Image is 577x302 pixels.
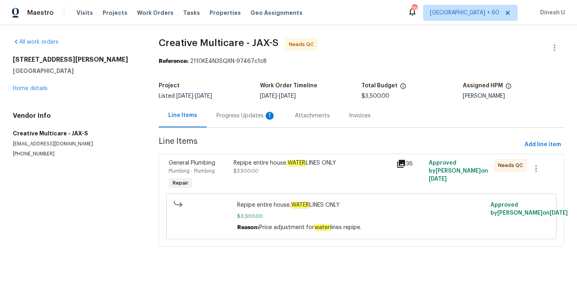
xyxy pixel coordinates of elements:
[237,201,486,209] span: Repipe entire house. LINES ONLY
[429,160,488,182] span: Approved by [PERSON_NAME] on
[159,137,521,152] span: Line Items
[77,9,93,17] span: Visits
[396,159,424,169] div: 36
[13,56,139,64] h2: [STREET_ADDRESS][PERSON_NAME]
[349,112,371,120] div: Invoices
[13,86,48,91] a: Home details
[195,93,212,99] span: [DATE]
[295,112,330,120] div: Attachments
[287,160,306,166] em: WATER
[234,159,391,167] div: Repipe entire house. LINES ONLY
[463,83,503,89] h5: Assigned HPM
[169,160,215,166] span: General Plumbing
[234,169,258,173] span: $3,500.00
[430,9,499,17] span: [GEOGRAPHIC_DATA] + 60
[216,112,276,120] div: Progress Updates
[237,225,259,230] span: Reason:
[137,9,174,17] span: Work Orders
[159,93,212,99] span: Listed
[13,112,139,120] h4: Vendor Info
[159,38,278,48] span: Creative Multicare - JAX-S
[27,9,54,17] span: Maestro
[429,176,447,182] span: [DATE]
[210,9,241,17] span: Properties
[183,10,200,16] span: Tasks
[314,224,330,231] em: water
[13,129,139,137] h5: Creative Multicare - JAX-S
[498,161,526,169] span: Needs QC
[463,93,564,99] div: [PERSON_NAME]
[490,202,568,216] span: Approved by [PERSON_NAME] on
[400,83,406,93] span: The total cost of line items that have been proposed by Opendoor. This sum includes line items th...
[169,179,192,187] span: Repair
[291,202,309,208] em: WATER
[266,112,274,120] div: 1
[159,83,180,89] h5: Project
[237,212,486,220] span: $3,500.00
[13,151,139,157] p: [PHONE_NUMBER]
[521,137,564,152] button: Add line item
[169,169,215,173] span: Plumbing - Plumbing
[525,140,561,150] span: Add line item
[550,210,568,216] span: [DATE]
[289,40,317,48] span: Needs QC
[103,9,127,17] span: Projects
[159,57,564,65] div: 2110KE4N3SQXN-97467c1c8
[176,93,193,99] span: [DATE]
[250,9,303,17] span: Geo Assignments
[159,58,188,64] b: Reference:
[260,93,277,99] span: [DATE]
[168,111,197,119] div: Line Items
[260,93,296,99] span: -
[361,83,397,89] h5: Total Budget
[13,67,139,75] h5: [GEOGRAPHIC_DATA]
[259,224,361,231] span: Price adjustment for lines repipe.
[13,141,139,147] p: [EMAIL_ADDRESS][DOMAIN_NAME]
[279,93,296,99] span: [DATE]
[361,93,389,99] span: $3,500.00
[412,5,417,13] div: 792
[260,83,317,89] h5: Work Order Timeline
[537,9,565,17] span: Dinesh U
[505,83,512,93] span: The hpm assigned to this work order.
[176,93,212,99] span: -
[13,39,59,45] a: All work orders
